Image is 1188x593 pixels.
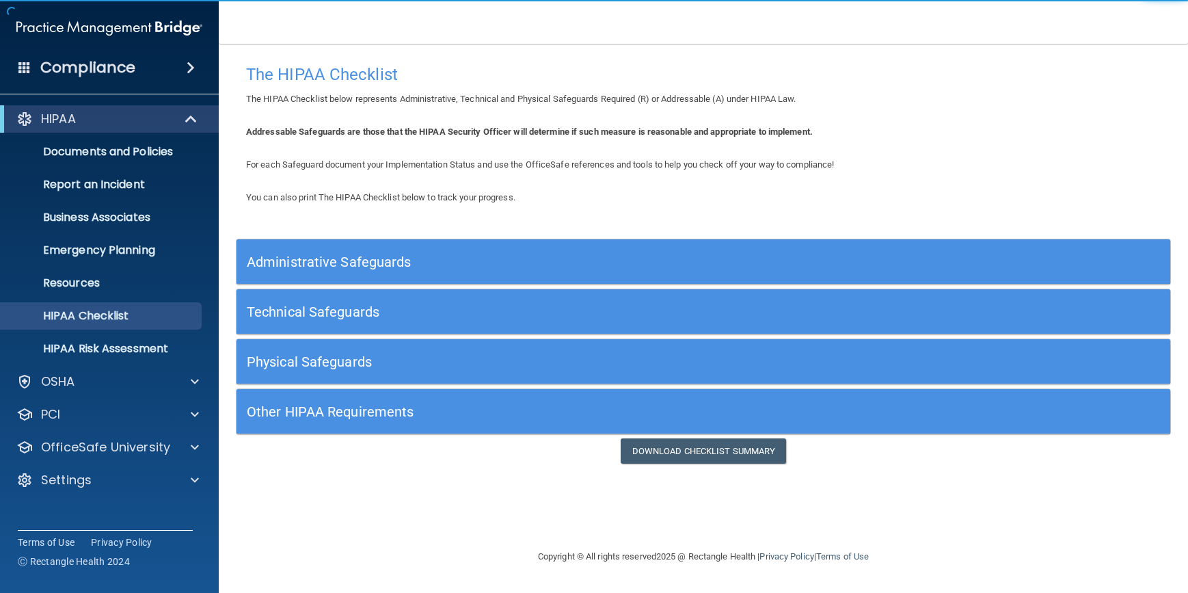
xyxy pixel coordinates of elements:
[246,159,834,170] span: For each Safeguard document your Implementation Status and use the OfficeSafe references and tool...
[41,373,75,390] p: OSHA
[9,342,195,356] p: HIPAA Risk Assessment
[91,536,152,549] a: Privacy Policy
[247,404,927,419] h5: Other HIPAA Requirements
[41,439,170,456] p: OfficeSafe University
[9,309,195,323] p: HIPAA Checklist
[246,192,515,202] span: You can also print The HIPAA Checklist below to track your progress.
[16,472,199,488] a: Settings
[9,243,195,257] p: Emergency Planning
[9,211,195,224] p: Business Associates
[16,14,202,42] img: PMB logo
[759,551,813,562] a: Privacy Policy
[41,111,76,127] p: HIPAA
[16,439,199,456] a: OfficeSafe University
[16,406,199,423] a: PCI
[41,472,92,488] p: Settings
[9,145,195,159] p: Documents and Policies
[41,406,60,423] p: PCI
[16,111,198,127] a: HIPAA
[816,551,869,562] a: Terms of Use
[247,354,927,369] h5: Physical Safeguards
[246,127,813,137] b: Addressable Safeguards are those that the HIPAA Security Officer will determine if such measure i...
[621,438,787,464] a: Download Checklist Summary
[18,555,130,568] span: Ⓒ Rectangle Health 2024
[18,536,75,549] a: Terms of Use
[9,276,195,290] p: Resources
[16,373,199,390] a: OSHA
[246,66,1161,83] h4: The HIPAA Checklist
[454,535,953,579] div: Copyright © All rights reserved 2025 @ Rectangle Health | |
[9,178,195,192] p: Report an Incident
[246,94,796,104] span: The HIPAA Checklist below represents Administrative, Technical and Physical Safeguards Required (...
[247,254,927,269] h5: Administrative Safeguards
[247,304,927,319] h5: Technical Safeguards
[40,58,135,77] h4: Compliance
